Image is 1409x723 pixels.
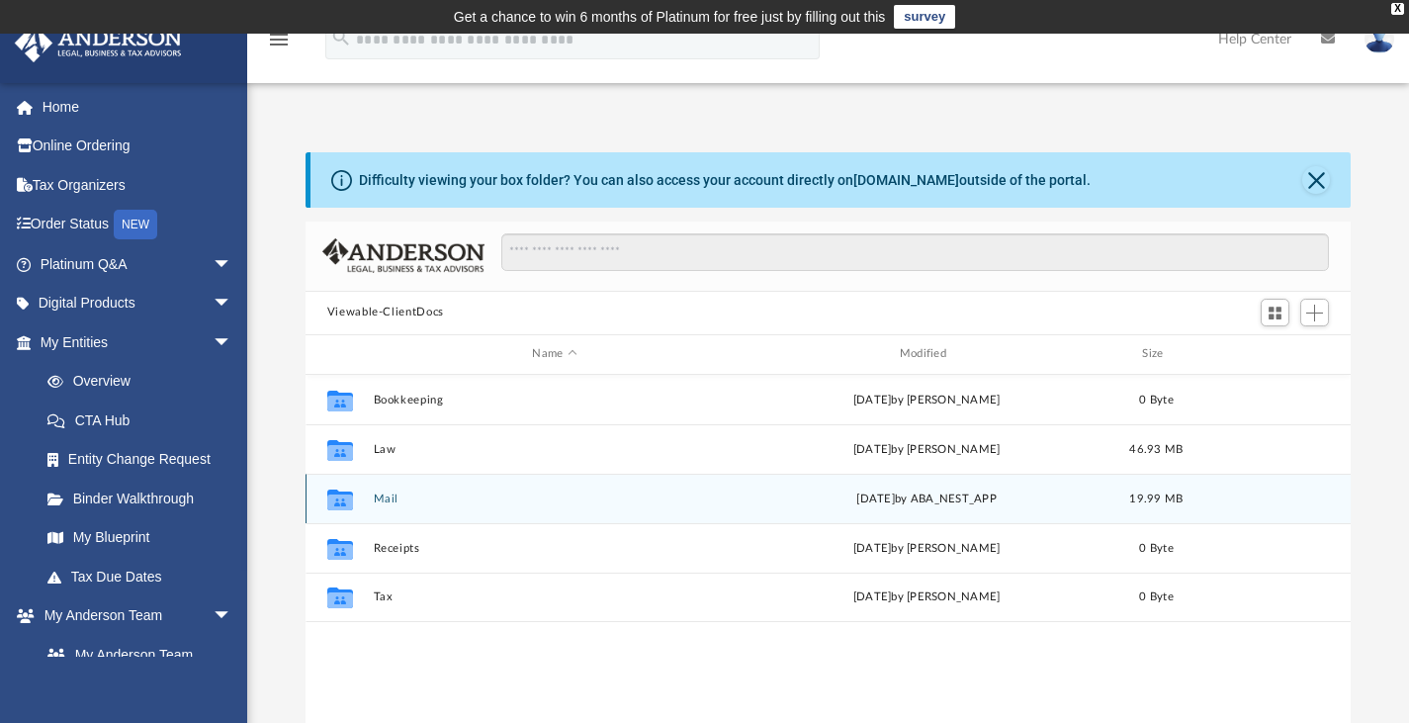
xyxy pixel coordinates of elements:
[1365,25,1394,53] img: User Pic
[28,362,262,402] a: Overview
[1129,443,1183,454] span: 46.93 MB
[14,205,262,245] a: Order StatusNEW
[213,244,252,285] span: arrow_drop_down
[14,127,262,166] a: Online Ordering
[372,345,736,363] div: Name
[454,5,886,29] div: Get a chance to win 6 months of Platinum for free just by filling out this
[501,233,1329,271] input: Search files and folders
[213,284,252,324] span: arrow_drop_down
[330,27,352,48] i: search
[745,345,1108,363] div: Modified
[28,440,262,480] a: Entity Change Request
[213,322,252,363] span: arrow_drop_down
[1300,299,1330,326] button: Add
[359,170,1091,191] div: Difficulty viewing your box folder? You can also access your account directly on outside of the p...
[373,442,736,455] button: Law
[14,596,252,636] a: My Anderson Teamarrow_drop_down
[28,479,262,518] a: Binder Walkthrough
[1139,394,1174,405] span: 0 Byte
[1129,493,1183,503] span: 19.99 MB
[894,5,955,29] a: survey
[14,284,262,323] a: Digital Productsarrow_drop_down
[745,490,1107,507] div: [DATE] by ABA_NEST_APP
[114,210,157,239] div: NEW
[28,635,242,675] a: My Anderson Team
[213,596,252,637] span: arrow_drop_down
[1302,166,1330,194] button: Close
[1116,345,1195,363] div: Size
[14,165,262,205] a: Tax Organizers
[373,590,736,603] button: Tax
[373,541,736,554] button: Receipts
[28,557,262,596] a: Tax Due Dates
[267,38,291,51] a: menu
[1139,542,1174,553] span: 0 Byte
[14,87,262,127] a: Home
[267,28,291,51] i: menu
[14,322,262,362] a: My Entitiesarrow_drop_down
[745,440,1107,458] div: [DATE] by [PERSON_NAME]
[745,539,1107,557] div: [DATE] by [PERSON_NAME]
[1139,591,1174,602] span: 0 Byte
[1204,345,1343,363] div: id
[745,588,1107,606] div: [DATE] by [PERSON_NAME]
[373,393,736,406] button: Bookkeeping
[1391,3,1404,15] div: close
[14,244,262,284] a: Platinum Q&Aarrow_drop_down
[327,304,444,321] button: Viewable-ClientDocs
[28,401,262,440] a: CTA Hub
[9,24,188,62] img: Anderson Advisors Platinum Portal
[373,492,736,504] button: Mail
[745,391,1107,408] div: [DATE] by [PERSON_NAME]
[853,172,959,188] a: [DOMAIN_NAME]
[1261,299,1290,326] button: Switch to Grid View
[28,518,252,558] a: My Blueprint
[314,345,364,363] div: id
